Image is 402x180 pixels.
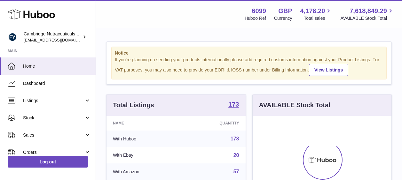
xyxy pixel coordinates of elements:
[115,57,383,76] div: If you're planning on sending your products internationally please add required customs informati...
[300,7,325,15] span: 4,178.20
[228,101,239,108] strong: 173
[23,63,91,69] span: Home
[23,132,84,138] span: Sales
[340,7,394,21] a: 7,618,849.29 AVAILABLE Stock Total
[23,80,91,86] span: Dashboard
[252,7,266,15] strong: 6099
[24,31,81,43] div: Cambridge Nutraceuticals Ltd
[24,37,94,42] span: [EMAIL_ADDRESS][DOMAIN_NAME]
[106,131,183,147] td: With Huboo
[8,32,17,42] img: internalAdmin-6099@internal.huboo.com
[8,156,88,168] a: Log out
[23,115,84,121] span: Stock
[274,15,292,21] div: Currency
[233,153,239,158] a: 20
[259,101,330,109] h3: AVAILABLE Stock Total
[183,116,246,131] th: Quantity
[231,136,239,141] a: 173
[233,169,239,174] a: 57
[300,7,333,21] a: 4,178.20 Total sales
[228,101,239,109] a: 173
[106,116,183,131] th: Name
[113,101,154,109] h3: Total Listings
[340,15,394,21] span: AVAILABLE Stock Total
[23,149,84,155] span: Orders
[278,7,292,15] strong: GBP
[106,163,183,180] td: With Amazon
[309,64,348,76] a: View Listings
[350,7,387,15] span: 7,618,849.29
[245,15,266,21] div: Huboo Ref
[115,50,383,56] strong: Notice
[304,15,332,21] span: Total sales
[23,98,84,104] span: Listings
[106,147,183,164] td: With Ebay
